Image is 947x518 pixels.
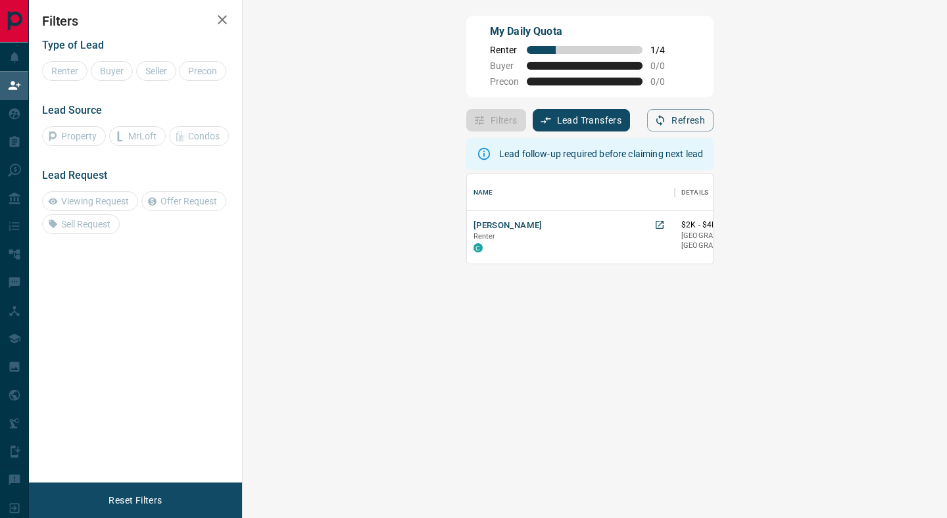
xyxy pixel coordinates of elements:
[681,220,798,231] p: $2K - $4K
[650,76,679,87] span: 0 / 0
[467,174,675,211] div: Name
[473,232,496,241] span: Renter
[42,39,104,51] span: Type of Lead
[650,60,679,71] span: 0 / 0
[490,76,519,87] span: Precon
[473,174,493,211] div: Name
[490,60,519,71] span: Buyer
[42,169,107,181] span: Lead Request
[651,216,668,233] a: Open in New Tab
[681,174,708,211] div: Details
[533,109,631,131] button: Lead Transfers
[499,142,703,166] div: Lead follow-up required before claiming next lead
[473,243,483,252] div: condos.ca
[473,220,543,232] button: [PERSON_NAME]
[42,104,102,116] span: Lead Source
[100,489,170,511] button: Reset Filters
[490,24,679,39] p: My Daily Quota
[650,45,679,55] span: 1 / 4
[647,109,714,131] button: Refresh
[490,45,519,55] span: Renter
[42,13,229,29] h2: Filters
[681,231,798,251] p: [GEOGRAPHIC_DATA], [GEOGRAPHIC_DATA]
